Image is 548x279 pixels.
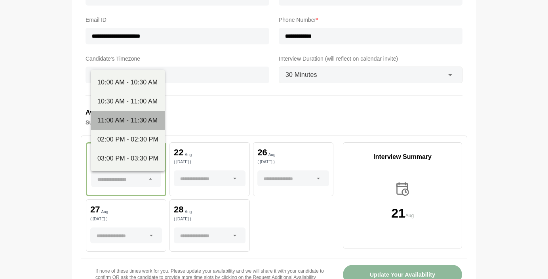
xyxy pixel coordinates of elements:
div: 02:00 PM - 02:30 PM [97,135,158,144]
p: 26 [257,148,267,157]
p: 27 [90,205,100,214]
img: calender [394,181,411,197]
div: 10:00 AM - 10:30 AM [97,78,158,87]
p: Aug [185,210,192,214]
p: Aug [405,212,414,220]
label: Interview Duration (will reflect on calendar invite) [279,54,462,63]
label: Candidate's Timezone [86,54,269,63]
div: 10:30 AM - 11:00 AM [97,97,158,106]
span: 30 Minutes [285,70,317,80]
p: Interview Summary [343,152,462,162]
p: Aug [268,153,276,157]
p: ( [DATE] ) [174,217,245,221]
h3: Availability [86,107,462,118]
p: 28 [174,205,183,214]
p: 22 [174,148,183,157]
div: 03:00 PM - 03:30 PM [97,154,158,163]
label: Phone Number [279,15,462,25]
label: Email ID [86,15,269,25]
div: 11:00 AM - 11:30 AM [97,116,158,125]
p: Aug [101,210,108,214]
p: Aug [185,153,192,157]
p: 21 [391,207,405,220]
p: ( [DATE] ) [174,160,245,164]
p: ( [DATE] ) [257,160,329,164]
p: ( [DATE] ) [90,217,162,221]
h4: Suggested Timeslots [86,118,462,127]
